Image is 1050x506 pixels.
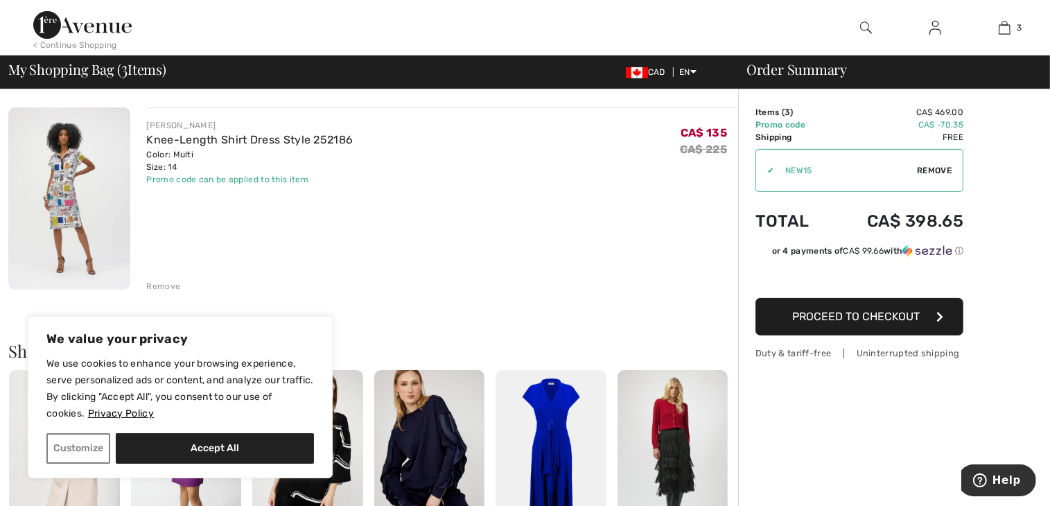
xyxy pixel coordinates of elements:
[147,133,353,146] a: Knee-Length Shirt Dress Style 252186
[970,19,1038,36] a: 3
[87,407,155,420] a: Privacy Policy
[8,107,130,290] img: Knee-Length Shirt Dress Style 252186
[147,119,353,132] div: [PERSON_NAME]
[917,164,952,177] span: Remove
[830,131,963,143] td: Free
[681,126,727,139] span: CA$ 135
[755,131,830,143] td: Shipping
[680,143,727,156] s: CA$ 225
[902,245,952,257] img: Sezzle
[147,280,181,293] div: Remove
[755,262,963,293] iframe: PayPal-paypal
[830,106,963,119] td: CA$ 469.00
[116,433,314,464] button: Accept All
[755,347,963,360] div: Duty & tariff-free | Uninterrupted shipping
[1017,21,1022,34] span: 3
[830,198,963,245] td: CA$ 398.65
[755,106,830,119] td: Items ( )
[774,150,917,191] input: Promo code
[755,245,963,262] div: or 4 payments ofCA$ 99.66withSezzle Click to learn more about Sezzle
[755,298,963,335] button: Proceed to Checkout
[46,331,314,347] p: We value your privacy
[28,316,333,478] div: We value your privacy
[772,245,963,257] div: or 4 payments of with
[830,119,963,131] td: CA$ -70.35
[121,59,128,77] span: 3
[46,433,110,464] button: Customize
[679,67,697,77] span: EN
[792,310,920,323] span: Proceed to Checkout
[929,19,941,36] img: My Info
[33,39,117,51] div: < Continue Shopping
[999,19,1010,36] img: My Bag
[755,198,830,245] td: Total
[147,173,353,186] div: Promo code can be applied to this item
[33,11,132,39] img: 1ère Avenue
[147,148,353,173] div: Color: Multi Size: 14
[961,464,1036,499] iframe: Opens a widget where you can find more information
[730,62,1042,76] div: Order Summary
[785,107,790,117] span: 3
[8,342,738,359] h2: Shoppers also bought
[8,62,166,76] span: My Shopping Bag ( Items)
[918,19,952,37] a: Sign In
[756,164,774,177] div: ✔
[843,246,884,256] span: CA$ 99.66
[46,356,314,422] p: We use cookies to enhance your browsing experience, serve personalized ads or content, and analyz...
[860,19,872,36] img: search the website
[626,67,671,77] span: CAD
[755,119,830,131] td: Promo code
[626,67,648,78] img: Canadian Dollar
